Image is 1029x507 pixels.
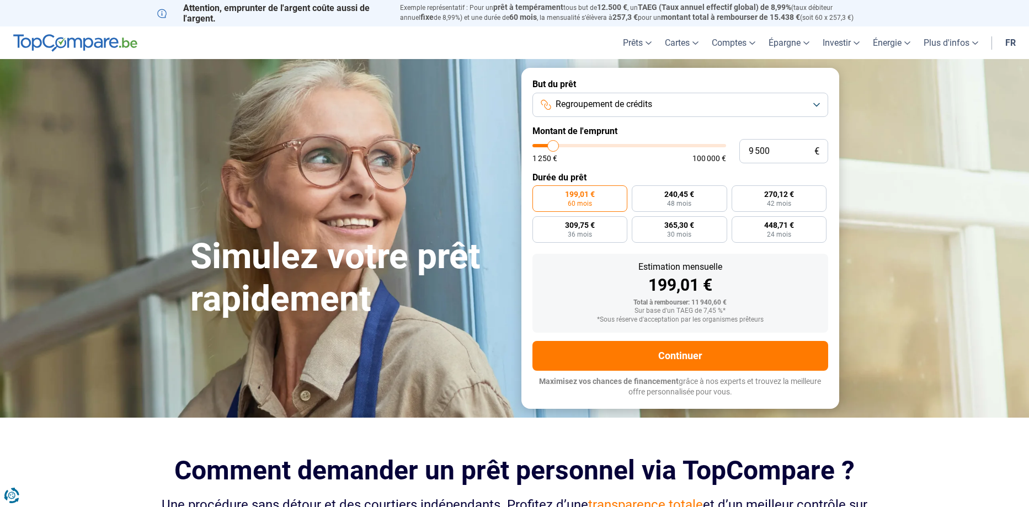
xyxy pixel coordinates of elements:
[597,3,627,12] span: 12.500 €
[532,79,828,89] label: But du prêt
[565,190,595,198] span: 199,01 €
[767,231,791,238] span: 24 mois
[541,299,819,307] div: Total à rembourser: 11 940,60 €
[541,307,819,315] div: Sur base d'un TAEG de 7,45 %*
[667,200,691,207] span: 48 mois
[493,3,563,12] span: prêt à tempérament
[565,221,595,229] span: 309,75 €
[814,147,819,156] span: €
[866,26,917,59] a: Énergie
[616,26,658,59] a: Prêts
[612,13,638,22] span: 257,3 €
[664,190,694,198] span: 240,45 €
[157,3,387,24] p: Attention, emprunter de l'argent coûte aussi de l'argent.
[532,154,557,162] span: 1 250 €
[509,13,537,22] span: 60 mois
[420,13,434,22] span: fixe
[816,26,866,59] a: Investir
[541,263,819,271] div: Estimation mensuelle
[13,34,137,52] img: TopCompare
[767,200,791,207] span: 42 mois
[532,341,828,371] button: Continuer
[190,236,508,321] h1: Simulez votre prêt rapidement
[532,172,828,183] label: Durée du prêt
[658,26,705,59] a: Cartes
[541,316,819,324] div: *Sous réserve d'acceptation par les organismes prêteurs
[541,277,819,293] div: 199,01 €
[667,231,691,238] span: 30 mois
[532,376,828,398] p: grâce à nos experts et trouvez la meilleure offre personnalisée pour vous.
[661,13,800,22] span: montant total à rembourser de 15.438 €
[705,26,762,59] a: Comptes
[568,231,592,238] span: 36 mois
[999,26,1022,59] a: fr
[917,26,985,59] a: Plus d'infos
[664,221,694,229] span: 365,30 €
[638,3,791,12] span: TAEG (Taux annuel effectif global) de 8,99%
[532,126,828,136] label: Montant de l'emprunt
[762,26,816,59] a: Épargne
[532,93,828,117] button: Regroupement de crédits
[400,3,872,23] p: Exemple représentatif : Pour un tous but de , un (taux débiteur annuel de 8,99%) et une durée de ...
[157,455,872,485] h2: Comment demander un prêt personnel via TopCompare ?
[764,221,794,229] span: 448,71 €
[692,154,726,162] span: 100 000 €
[764,190,794,198] span: 270,12 €
[568,200,592,207] span: 60 mois
[539,377,679,386] span: Maximisez vos chances de financement
[556,98,652,110] span: Regroupement de crédits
